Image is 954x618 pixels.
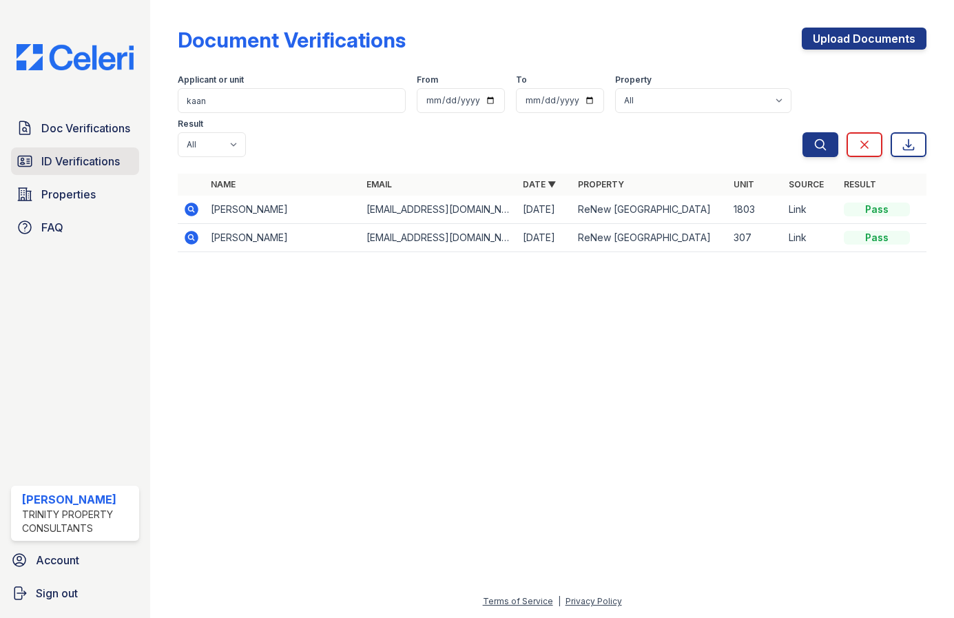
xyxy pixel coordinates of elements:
a: Property [578,179,624,189]
label: Applicant or unit [178,74,244,85]
span: Properties [41,186,96,203]
div: Pass [844,231,910,245]
span: Doc Verifications [41,120,130,136]
div: | [558,596,561,606]
a: FAQ [11,214,139,241]
a: Account [6,546,145,574]
div: Document Verifications [178,28,406,52]
input: Search by name, email, or unit number [178,88,406,113]
td: Link [783,196,838,224]
a: Name [211,179,236,189]
img: CE_Logo_Blue-a8612792a0a2168367f1c8372b55b34899dd931a85d93a1a3d3e32e68fde9ad4.png [6,44,145,70]
div: [PERSON_NAME] [22,491,134,508]
a: Terms of Service [483,596,553,606]
label: Property [615,74,652,85]
a: Upload Documents [802,28,926,50]
a: ID Verifications [11,147,139,175]
label: Result [178,119,203,130]
a: Privacy Policy [566,596,622,606]
a: Result [844,179,876,189]
td: [EMAIL_ADDRESS][DOMAIN_NAME] [361,196,517,224]
td: ReNew [GEOGRAPHIC_DATA] [572,196,728,224]
td: [DATE] [517,224,572,252]
td: 307 [728,224,783,252]
td: [DATE] [517,196,572,224]
td: [PERSON_NAME] [205,196,361,224]
a: Email [366,179,392,189]
div: Pass [844,203,910,216]
div: Trinity Property Consultants [22,508,134,535]
td: 1803 [728,196,783,224]
a: Date ▼ [523,179,556,189]
label: To [516,74,527,85]
td: Link [783,224,838,252]
a: Unit [734,179,754,189]
a: Sign out [6,579,145,607]
td: ReNew [GEOGRAPHIC_DATA] [572,224,728,252]
span: Sign out [36,585,78,601]
span: ID Verifications [41,153,120,169]
a: Doc Verifications [11,114,139,142]
label: From [417,74,438,85]
span: Account [36,552,79,568]
a: Properties [11,181,139,208]
span: FAQ [41,219,63,236]
a: Source [789,179,824,189]
td: [PERSON_NAME] [205,224,361,252]
td: [EMAIL_ADDRESS][DOMAIN_NAME] [361,224,517,252]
